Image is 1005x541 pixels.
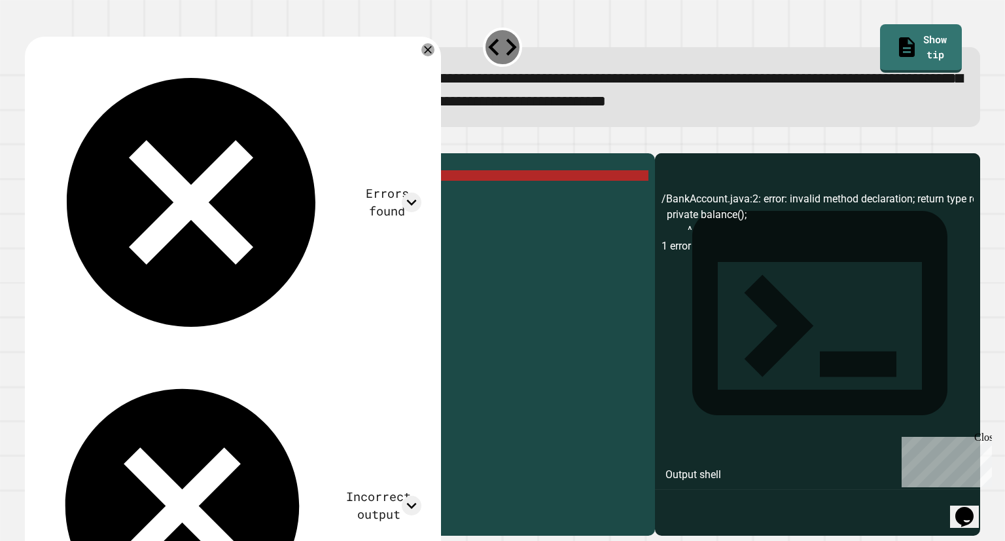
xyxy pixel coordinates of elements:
[336,488,421,524] div: Incorrect output
[353,185,421,221] div: Errors found
[896,432,992,487] iframe: chat widget
[661,191,973,536] div: /BankAccount.java:2: error: invalid method declaration; return type required private balance(); ^...
[880,24,962,73] a: Show tip
[950,489,992,528] iframe: chat widget
[5,5,90,83] div: Chat with us now!Close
